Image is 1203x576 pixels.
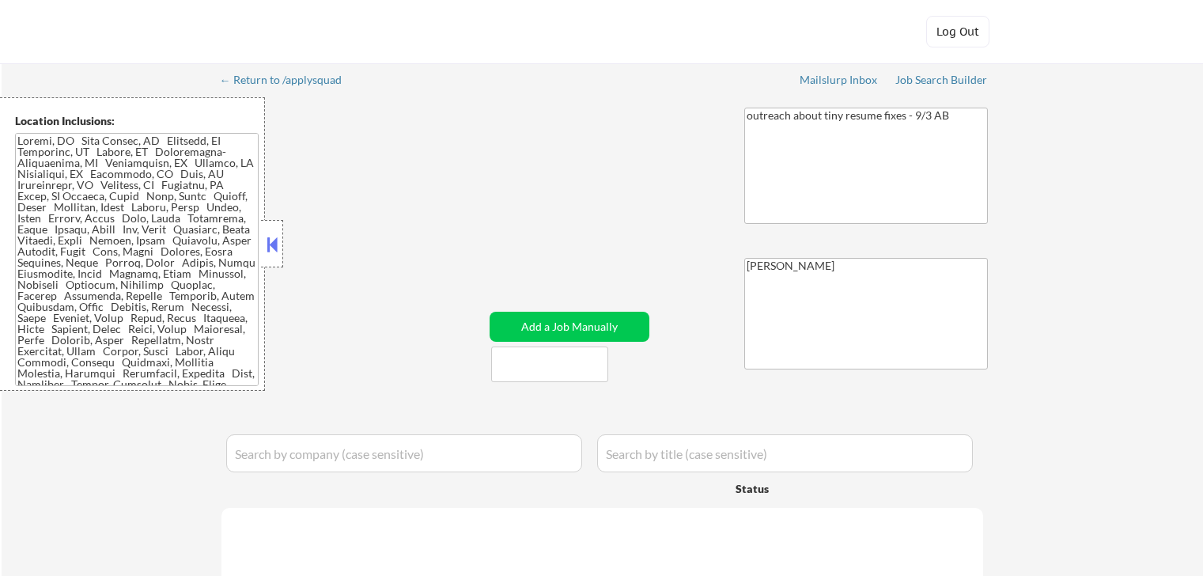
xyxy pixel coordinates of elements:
div: ← Return to /applysquad [220,74,357,85]
button: Log Out [926,16,989,47]
a: ← Return to /applysquad [220,74,357,89]
div: Location Inclusions: [15,113,259,129]
a: Job Search Builder [895,74,988,89]
button: Add a Job Manually [490,312,649,342]
input: Search by company (case sensitive) [226,434,582,472]
a: Mailslurp Inbox [800,74,879,89]
input: Search by title (case sensitive) [597,434,973,472]
div: Status [736,474,872,502]
div: Mailslurp Inbox [800,74,879,85]
div: Job Search Builder [895,74,988,85]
